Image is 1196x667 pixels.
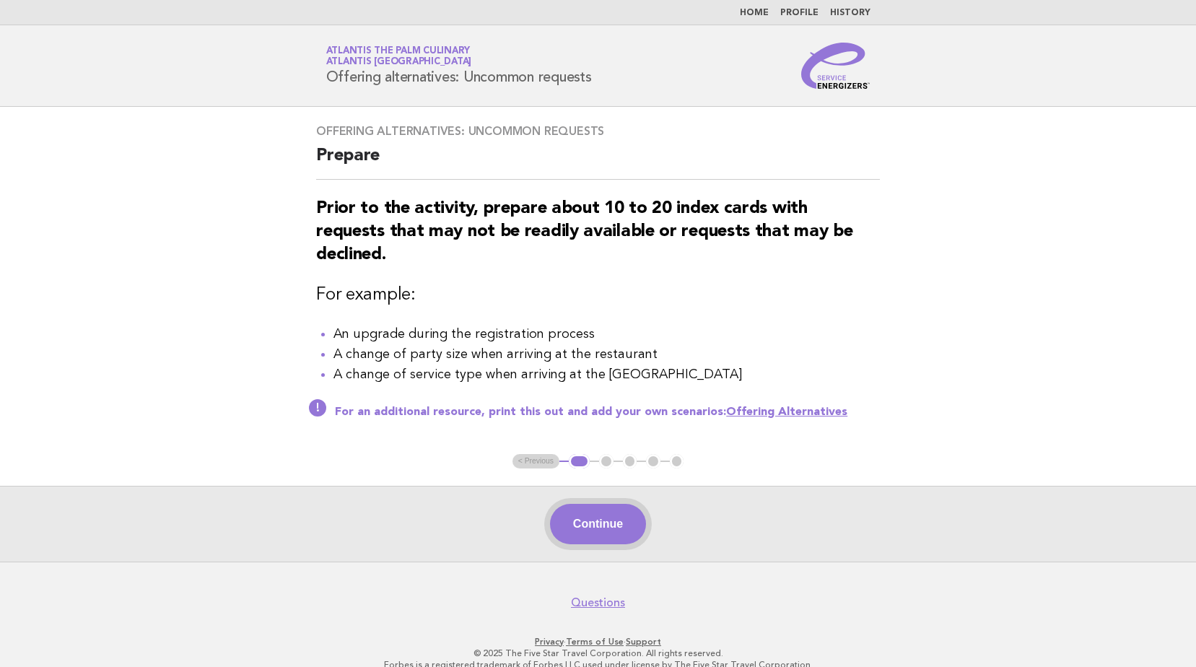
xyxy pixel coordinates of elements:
a: Offering Alternatives [726,406,847,418]
li: An upgrade during the registration process [333,324,880,344]
a: Profile [780,9,819,17]
a: Terms of Use [566,637,624,647]
h1: Offering alternatives: Uncommon requests [326,47,592,84]
button: Continue [550,504,646,544]
a: Support [626,637,661,647]
h3: For example: [316,284,880,307]
li: A change of party size when arriving at the restaurant [333,344,880,365]
h3: Offering alternatives: Uncommon requests [316,124,880,139]
li: A change of service type when arriving at the [GEOGRAPHIC_DATA] [333,365,880,385]
img: Service Energizers [801,43,870,89]
p: © 2025 The Five Star Travel Corporation. All rights reserved. [157,648,1040,659]
span: Atlantis [GEOGRAPHIC_DATA] [326,58,472,67]
p: For an additional resource, print this out and add your own scenarios: [335,405,880,419]
a: Privacy [535,637,564,647]
a: Atlantis The Palm CulinaryAtlantis [GEOGRAPHIC_DATA] [326,46,472,66]
strong: Prior to the activity, prepare about 10 to 20 index cards with requests that may not be readily a... [316,200,852,263]
h2: Prepare [316,144,880,180]
a: Questions [571,596,625,610]
button: 1 [569,454,590,468]
a: History [830,9,870,17]
a: Home [740,9,769,17]
p: · · [157,636,1040,648]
